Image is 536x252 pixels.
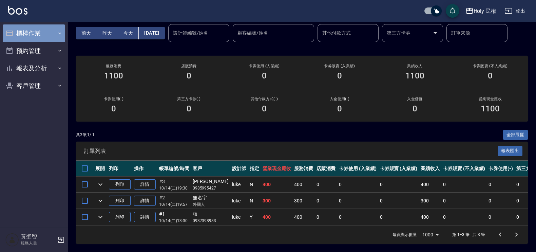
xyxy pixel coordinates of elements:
[230,193,248,209] td: luke
[315,193,337,209] td: 0
[159,218,189,224] p: 10/14 (二) 13:30
[109,196,131,206] button: 列印
[337,209,378,225] td: 0
[315,209,337,225] td: 0
[21,233,55,240] h5: 黃聖智
[262,104,267,113] h3: 0
[76,27,97,39] button: 前天
[109,179,131,190] button: 列印
[446,4,459,18] button: save
[441,209,487,225] td: 0
[337,71,342,80] h3: 0
[292,161,315,177] th: 服務消費
[310,64,369,68] h2: 卡券販賣 (入業績)
[292,177,315,193] td: 400
[378,161,419,177] th: 卡券販賣 (入業績)
[5,233,19,247] img: Person
[261,209,293,225] td: 400
[337,177,378,193] td: 0
[385,64,444,68] h2: 業績收入
[3,42,65,60] button: 預約管理
[487,193,515,209] td: 0
[76,132,95,138] p: 共 3 筆, 1 / 1
[3,59,65,77] button: 報表及分析
[419,209,441,225] td: 400
[261,193,293,209] td: 300
[420,226,441,244] div: 1000
[8,6,27,15] img: Logo
[132,161,157,177] th: 操作
[378,177,419,193] td: 0
[104,71,123,80] h3: 1100
[159,97,218,101] h2: 第三方卡券(-)
[109,212,131,222] button: 列印
[430,28,441,38] button: Open
[3,24,65,42] button: 櫃檯作業
[191,161,230,177] th: 客戶
[84,148,498,155] span: 訂單列表
[193,218,229,224] p: 0937398983
[461,64,520,68] h2: 卡券販賣 (不入業績)
[157,193,191,209] td: #2
[193,185,229,191] p: 0985995427
[95,212,106,222] button: expand row
[262,71,267,80] h3: 0
[248,161,261,177] th: 指定
[95,196,106,206] button: expand row
[292,209,315,225] td: 400
[21,240,55,246] p: 服務人員
[3,77,65,95] button: 客戶管理
[118,27,139,39] button: 今天
[230,161,248,177] th: 設計師
[441,161,487,177] th: 卡券販賣 (不入業績)
[405,71,424,80] h3: 1100
[315,177,337,193] td: 0
[159,64,218,68] h2: 店販消費
[134,196,156,206] a: 詳情
[393,232,417,238] p: 每頁顯示數量
[419,161,441,177] th: 業績收入
[94,161,107,177] th: 展開
[498,147,523,154] a: 報表匯出
[463,4,499,18] button: Holy 民權
[248,193,261,209] td: N
[487,209,515,225] td: 0
[461,97,520,101] h2: 營業現金應收
[419,193,441,209] td: 300
[441,177,487,193] td: 0
[474,7,497,15] div: Holy 民權
[157,177,191,193] td: #3
[230,177,248,193] td: luke
[310,97,369,101] h2: 入金使用(-)
[97,27,118,39] button: 昨天
[134,212,156,222] a: 詳情
[315,161,337,177] th: 店販消費
[193,178,229,185] div: [PERSON_NAME]
[337,104,342,113] h3: 0
[111,104,116,113] h3: 0
[157,161,191,177] th: 帳單編號/時間
[193,211,229,218] div: 張
[378,209,419,225] td: 0
[248,209,261,225] td: Y
[95,179,106,190] button: expand row
[187,104,191,113] h3: 0
[488,71,493,80] h3: 0
[134,179,156,190] a: 詳情
[337,161,378,177] th: 卡券使用 (入業績)
[292,193,315,209] td: 300
[419,177,441,193] td: 400
[248,177,261,193] td: N
[503,130,528,140] button: 全部展開
[84,64,143,68] h3: 服務消費
[487,161,515,177] th: 卡券使用(-)
[157,209,191,225] td: #1
[441,193,487,209] td: 0
[230,209,248,225] td: luke
[159,185,189,191] p: 10/14 (二) 19:30
[337,193,378,209] td: 0
[487,177,515,193] td: 0
[498,146,523,156] button: 報表匯出
[193,194,229,201] div: 無名字
[481,104,500,113] h3: 1100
